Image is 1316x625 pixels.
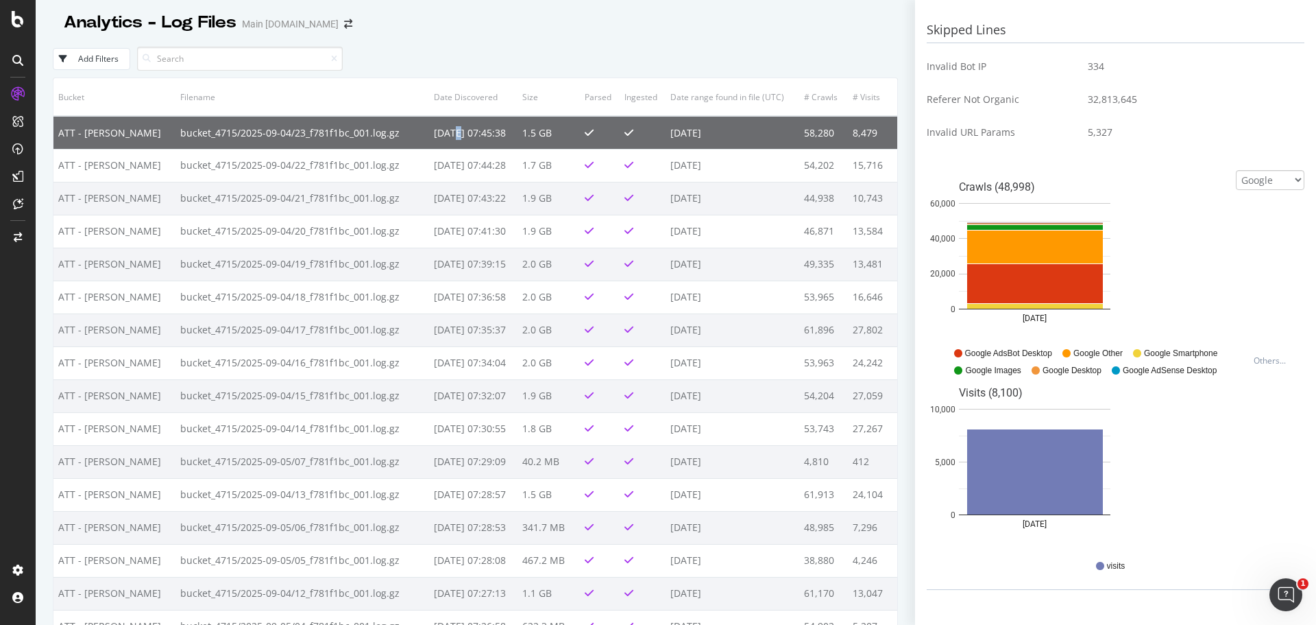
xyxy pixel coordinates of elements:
[53,215,175,248] td: ATT - [PERSON_NAME]
[799,116,849,149] td: 58,280
[1297,578,1308,589] span: 1
[517,412,580,445] td: 1.8 GB
[848,577,897,610] td: 13,047
[666,511,799,544] td: [DATE]
[175,248,430,281] td: bucket_4715/2025-09-04/19_f781f1bc_001.log.gz
[429,445,517,478] td: [DATE] 07:29:09
[1107,561,1125,572] span: visits
[848,281,897,314] td: 16,646
[175,116,430,149] td: bucket_4715/2025-09-04/23_f781f1bc_001.log.gz
[53,78,175,116] th: Bucket
[1043,365,1101,377] span: Google Desktop
[1123,365,1217,377] span: Google AdSense Desktop
[242,17,339,31] div: Main [DOMAIN_NAME]
[927,170,1143,342] svg: A chart.
[927,116,1077,149] td: Invalid URL Params
[848,248,897,281] td: 13,481
[517,248,580,281] td: 2.0 GB
[1088,93,1137,106] span: 32,813,645
[429,116,517,149] td: [DATE] 07:45:38
[517,281,580,314] td: 2.0 GB
[175,149,430,182] td: bucket_4715/2025-09-04/22_f781f1bc_001.log.gz
[1144,348,1217,359] span: Google Smartphone
[799,215,849,248] td: 46,871
[53,116,175,149] td: ATT - [PERSON_NAME]
[848,445,897,478] td: 412
[666,314,799,346] td: [DATE]
[799,182,849,215] td: 44,938
[1088,60,1104,73] span: 334
[429,412,517,445] td: [DATE] 07:30:55
[799,478,849,511] td: 61,913
[175,346,430,379] td: bucket_4715/2025-09-04/16_f781f1bc_001.log.gz
[53,577,175,610] td: ATT - [PERSON_NAME]
[517,478,580,511] td: 1.5 GB
[429,544,517,577] td: [DATE] 07:28:08
[929,234,955,244] text: 40,000
[53,412,175,445] td: ATT - [PERSON_NAME]
[53,149,175,182] td: ATT - [PERSON_NAME]
[927,50,1077,83] td: Invalid Bot IP
[517,78,580,116] th: Size
[429,78,517,116] th: Date Discovered
[517,346,580,379] td: 2.0 GB
[175,577,430,610] td: bucket_4715/2025-09-04/12_f781f1bc_001.log.gz
[799,149,849,182] td: 54,202
[175,412,430,445] td: bucket_4715/2025-09-04/14_f781f1bc_001.log.gz
[799,544,849,577] td: 38,880
[848,478,897,511] td: 24,104
[934,457,955,467] text: 5,000
[799,445,849,478] td: 4,810
[965,365,1021,377] span: Google Images
[666,544,799,577] td: [DATE]
[848,379,897,412] td: 27,059
[1269,578,1302,611] iframe: Intercom live chat
[927,376,1143,547] svg: A chart.
[53,314,175,346] td: ATT - [PERSON_NAME]
[1023,314,1047,323] text: [DATE]
[175,544,430,577] td: bucket_4715/2025-09-05/05_f781f1bc_001.log.gz
[848,149,897,182] td: 15,716
[175,445,430,478] td: bucket_4715/2025-09-05/07_f781f1bc_001.log.gz
[517,149,580,182] td: 1.7 GB
[950,510,955,519] text: 0
[517,544,580,577] td: 467.2 MB
[517,577,580,610] td: 1.1 GB
[429,248,517,281] td: [DATE] 07:39:15
[175,511,430,544] td: bucket_4715/2025-09-05/06_f781f1bc_001.log.gz
[429,511,517,544] td: [DATE] 07:28:53
[666,78,799,116] th: Date range found in file (UTC)
[799,577,849,610] td: 61,170
[53,445,175,478] td: ATT - [PERSON_NAME]
[429,346,517,379] td: [DATE] 07:34:04
[927,83,1077,116] td: Referer Not Organic
[1254,355,1292,366] div: Others...
[848,116,897,149] td: 8,479
[666,116,799,149] td: [DATE]
[666,346,799,379] td: [DATE]
[848,182,897,215] td: 10,743
[799,511,849,544] td: 48,985
[929,198,955,208] text: 60,000
[53,478,175,511] td: ATT - [PERSON_NAME]
[429,182,517,215] td: [DATE] 07:43:22
[666,577,799,610] td: [DATE]
[799,281,849,314] td: 53,965
[429,478,517,511] td: [DATE] 07:28:57
[848,412,897,445] td: 27,267
[429,281,517,314] td: [DATE] 07:36:58
[799,379,849,412] td: 54,204
[78,53,119,64] div: Add Filters
[517,116,580,149] td: 1.5 GB
[53,281,175,314] td: ATT - [PERSON_NAME]
[175,215,430,248] td: bucket_4715/2025-09-04/20_f781f1bc_001.log.gz
[799,346,849,379] td: 53,963
[927,18,1304,43] h3: Skipped Lines
[429,314,517,346] td: [DATE] 07:35:37
[799,248,849,281] td: 49,335
[666,478,799,511] td: [DATE]
[517,511,580,544] td: 341.7 MB
[344,19,352,29] div: arrow-right-arrow-left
